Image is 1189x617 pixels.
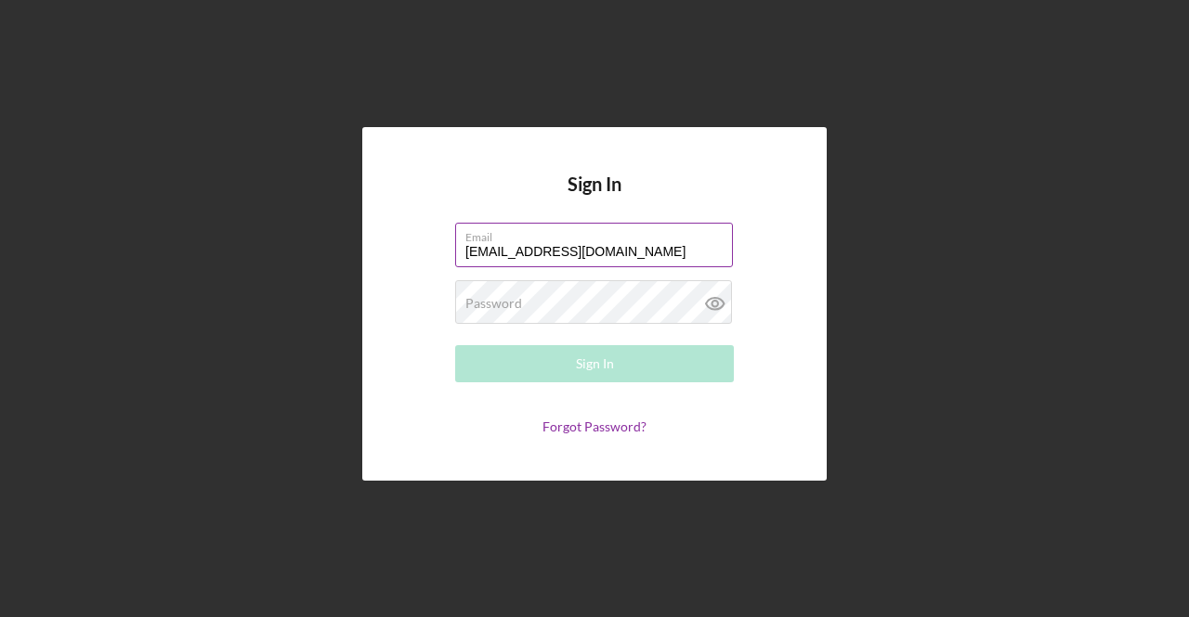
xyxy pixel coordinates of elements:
div: Sign In [576,345,614,382]
h4: Sign In [568,174,621,223]
label: Password [465,296,522,311]
label: Email [465,224,733,244]
button: Sign In [455,345,734,382]
a: Forgot Password? [542,418,647,434]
